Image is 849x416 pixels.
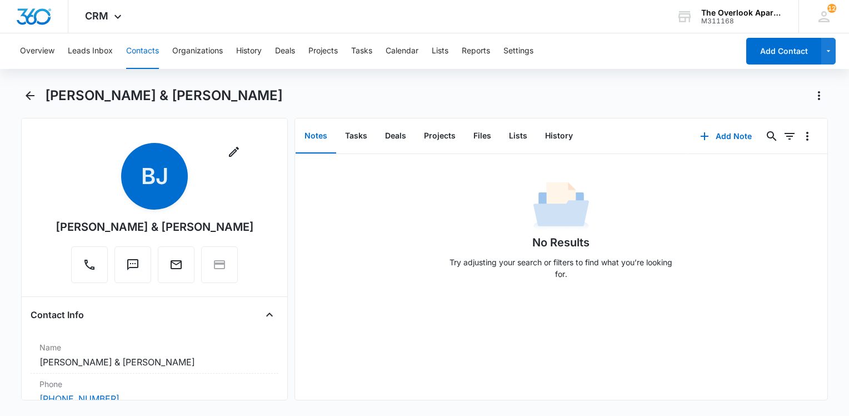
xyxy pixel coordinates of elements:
[39,392,119,405] a: [PHONE_NUMBER]
[503,33,533,69] button: Settings
[20,33,54,69] button: Overview
[532,234,590,251] h1: No Results
[386,33,418,69] button: Calendar
[336,119,376,153] button: Tasks
[536,119,582,153] button: History
[114,264,151,273] a: Text
[39,355,269,369] dd: [PERSON_NAME] & [PERSON_NAME]
[351,33,372,69] button: Tasks
[236,33,262,69] button: History
[126,33,159,69] button: Contacts
[85,10,108,22] span: CRM
[172,33,223,69] button: Organizations
[810,87,828,105] button: Actions
[114,246,151,283] button: Text
[415,119,465,153] button: Projects
[158,246,194,283] button: Email
[31,337,278,374] div: Name[PERSON_NAME] & [PERSON_NAME]
[45,87,283,104] h1: [PERSON_NAME] & [PERSON_NAME]
[31,308,84,321] h4: Contact Info
[781,127,798,145] button: Filters
[533,179,589,234] img: No Data
[261,306,278,324] button: Close
[827,4,836,13] span: 12
[798,127,816,145] button: Overflow Menu
[500,119,536,153] button: Lists
[296,119,336,153] button: Notes
[39,378,269,390] label: Phone
[308,33,338,69] button: Projects
[763,127,781,145] button: Search...
[701,8,782,17] div: account name
[462,33,490,69] button: Reports
[275,33,295,69] button: Deals
[701,17,782,25] div: account id
[39,341,269,353] label: Name
[376,119,415,153] button: Deals
[689,123,763,150] button: Add Note
[71,264,108,273] a: Call
[746,38,821,65] button: Add Contact
[68,33,113,69] button: Leads Inbox
[827,4,836,13] div: notifications count
[71,246,108,283] button: Call
[432,33,448,69] button: Lists
[445,256,678,280] p: Try adjusting your search or filters to find what you’re looking for.
[158,264,194,273] a: Email
[31,374,278,410] div: Phone[PHONE_NUMBER]
[56,219,254,235] div: [PERSON_NAME] & [PERSON_NAME]
[21,87,38,105] button: Back
[121,143,188,210] span: BJ
[465,119,500,153] button: Files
